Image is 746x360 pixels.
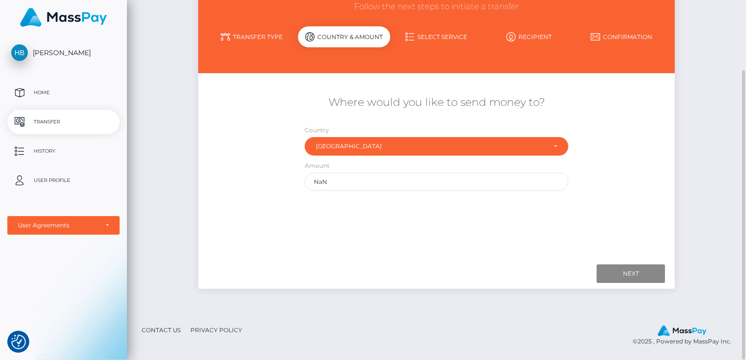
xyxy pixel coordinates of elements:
img: Revisit consent button [11,335,26,349]
span: [PERSON_NAME] [7,48,120,57]
a: Transfer Type [206,28,298,45]
div: User Agreements [18,221,98,229]
a: History [7,139,120,163]
input: Next [597,264,665,283]
p: User Profile [11,173,116,188]
a: Confirmation [575,28,667,45]
div: Country & Amount [298,26,390,47]
a: Recipient [483,28,575,45]
button: Norway [305,137,568,156]
label: Country [305,126,329,135]
button: Consent Preferences [11,335,26,349]
p: History [11,144,116,159]
div: © 2025 , Powered by MassPay Inc. [633,325,739,346]
h3: Follow the next steps to initiate a transfer [206,1,668,13]
a: Country & Amount [298,28,390,54]
a: Select Service [390,28,482,45]
p: Transfer [11,115,116,129]
a: Contact Us [138,322,185,338]
img: MassPay [20,8,107,27]
a: Home [7,80,120,105]
button: User Agreements [7,216,120,235]
p: Home [11,85,116,100]
label: Amount [305,161,330,170]
img: MassPay [658,325,706,336]
input: Amount to send in undefined (Maximum: undefined) [305,173,568,191]
div: [GEOGRAPHIC_DATA] [316,142,546,150]
a: Privacy Policy [186,322,246,338]
a: Transfer [7,110,120,134]
a: User Profile [7,168,120,193]
h5: Where would you like to send money to? [206,95,668,110]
